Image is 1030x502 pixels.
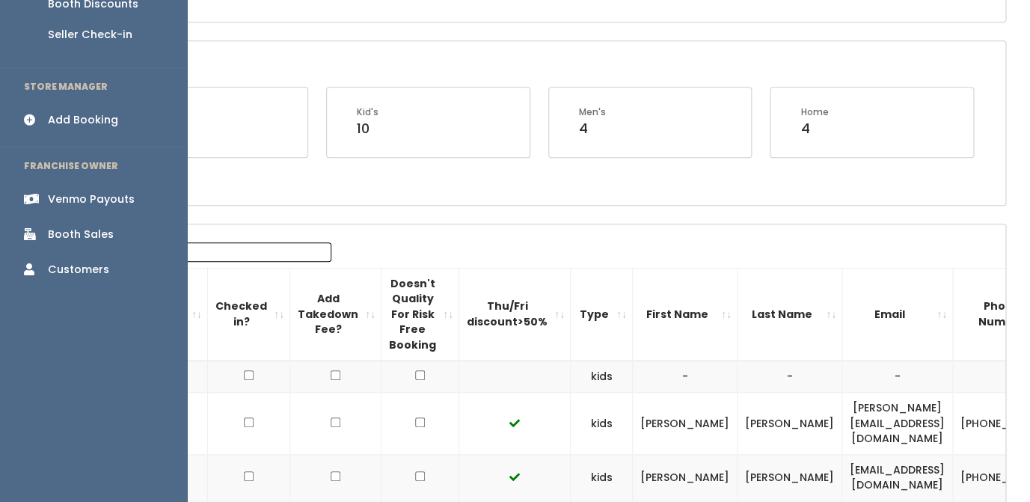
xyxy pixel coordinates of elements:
td: kids [571,361,633,392]
div: 10 [357,119,378,138]
div: Venmo Payouts [48,192,135,207]
th: First Name: activate to sort column ascending [633,268,738,361]
td: - [738,361,842,392]
td: - [842,361,953,392]
td: [PERSON_NAME][EMAIL_ADDRESS][DOMAIN_NAME] [842,393,953,455]
input: Search: [141,242,331,262]
div: 4 [579,119,606,138]
div: Seller Check-in [48,27,132,43]
th: Add Takedown Fee?: activate to sort column ascending [290,268,381,361]
td: kids [571,454,633,501]
td: kids [571,393,633,455]
th: Checked in?: activate to sort column ascending [208,268,290,361]
td: [PERSON_NAME] [633,454,738,501]
div: 4 [800,119,828,138]
th: Doesn't Quality For Risk Free Booking : activate to sort column ascending [381,268,459,361]
div: Add Booking [48,112,118,128]
td: [EMAIL_ADDRESS][DOMAIN_NAME] [842,454,953,501]
th: Thu/Fri discount&gt;50%: activate to sort column ascending [459,268,571,361]
td: [PERSON_NAME] [633,393,738,455]
div: Customers [48,262,109,278]
td: [PERSON_NAME] [738,393,842,455]
td: [PERSON_NAME] [738,454,842,501]
label: Search: [86,242,331,262]
div: Kid's [357,105,378,119]
th: Last Name: activate to sort column ascending [738,268,842,361]
th: Email: activate to sort column ascending [842,268,953,361]
div: Home [800,105,828,119]
div: Booth Sales [48,227,114,242]
th: Type: activate to sort column ascending [571,268,633,361]
td: - [633,361,738,392]
div: Men's [579,105,606,119]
